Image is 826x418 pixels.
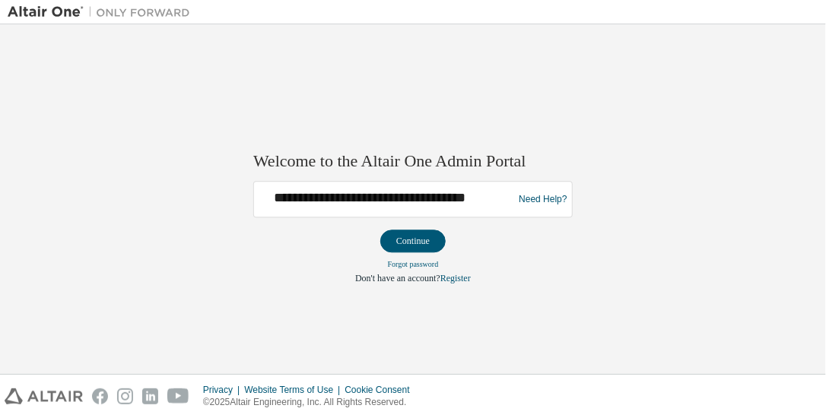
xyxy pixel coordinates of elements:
div: Privacy [203,384,244,396]
img: altair_logo.svg [5,388,83,404]
img: instagram.svg [117,388,133,404]
div: Cookie Consent [345,384,418,396]
h2: Welcome to the Altair One Admin Portal [253,150,573,172]
img: facebook.svg [92,388,108,404]
span: Don't have an account? [355,274,440,284]
img: youtube.svg [167,388,189,404]
button: Continue [380,230,446,253]
img: linkedin.svg [142,388,158,404]
p: © 2025 Altair Engineering, Inc. All Rights Reserved. [203,396,419,409]
img: Altair One [8,5,198,20]
a: Need Help? [519,199,567,200]
a: Register [440,274,471,284]
a: Forgot password [388,261,439,269]
div: Website Terms of Use [244,384,345,396]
